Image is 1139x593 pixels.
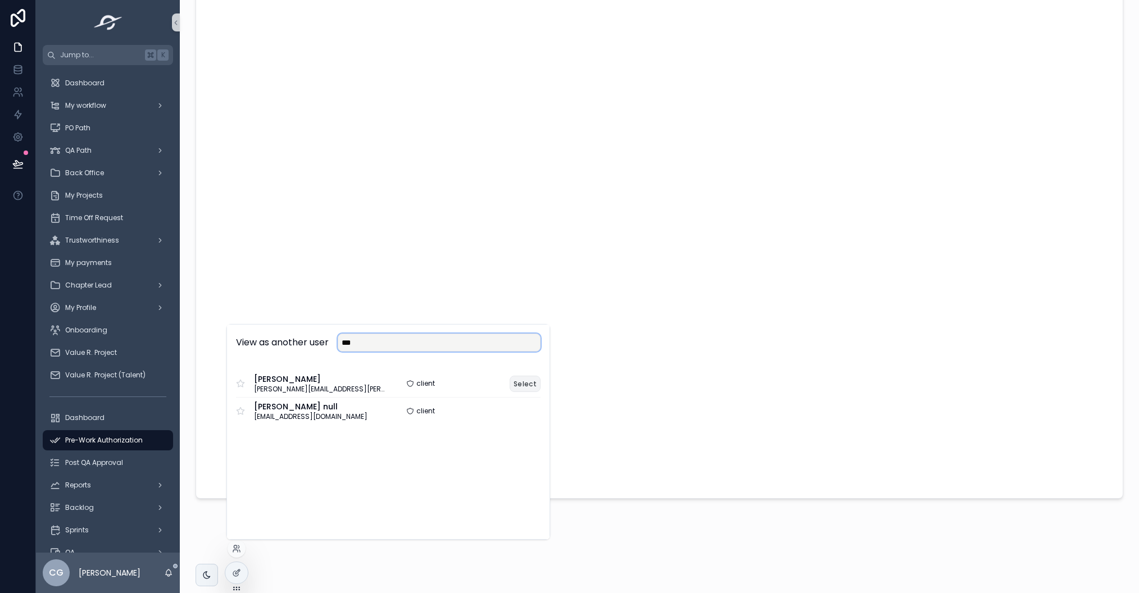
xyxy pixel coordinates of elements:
span: Jump to... [60,51,140,60]
a: Pre-Work Authorization [43,430,173,450]
span: Sprints [65,526,89,535]
span: My workflow [65,101,106,110]
a: Post QA Approval [43,453,173,473]
a: Dashboard [43,408,173,428]
span: Dashboard [65,79,105,88]
a: QA Path [43,140,173,161]
span: QA Path [65,146,92,155]
span: Trustworthiness [65,236,119,245]
a: Reports [43,475,173,495]
span: [PERSON_NAME] [254,373,388,385]
span: My Profile [65,303,96,312]
div: scrollable content [36,65,180,553]
span: Dashboard [65,413,105,422]
span: client [416,379,435,388]
span: Back Office [65,168,104,177]
span: K [158,51,167,60]
a: Sprints [43,520,173,540]
a: Value R. Project [43,343,173,363]
button: Select [510,376,541,392]
span: Value R. Project [65,348,117,357]
span: My Projects [65,191,103,200]
a: Onboarding [43,320,173,340]
a: My payments [43,253,173,273]
button: Jump to...K [43,45,173,65]
a: Trustworthiness [43,230,173,250]
span: Cg [49,566,63,580]
span: Backlog [65,503,94,512]
a: Dashboard [43,73,173,93]
span: My payments [65,258,112,267]
a: Chapter Lead [43,275,173,295]
span: QA [65,548,75,557]
span: Time Off Request [65,213,123,222]
a: QA [43,542,173,563]
span: Onboarding [65,326,107,335]
p: [PERSON_NAME] [79,567,140,578]
h2: View as another user [236,336,329,349]
span: Post QA Approval [65,458,123,467]
a: Backlog [43,498,173,518]
span: Pre-Work Authorization [65,436,143,445]
a: My Projects [43,185,173,206]
img: App logo [90,13,126,31]
span: client [416,407,435,416]
span: PO Path [65,124,90,133]
span: [PERSON_NAME][EMAIL_ADDRESS][PERSON_NAME][DOMAIN_NAME] [254,385,388,394]
a: Time Off Request [43,208,173,228]
a: Value R. Project (Talent) [43,365,173,385]
span: Reports [65,481,91,490]
a: My Profile [43,298,173,318]
span: [PERSON_NAME] null [254,401,367,412]
span: Chapter Lead [65,281,112,290]
a: PO Path [43,118,173,138]
span: [EMAIL_ADDRESS][DOMAIN_NAME] [254,412,367,421]
span: Value R. Project (Talent) [65,371,146,380]
a: My workflow [43,95,173,116]
a: Back Office [43,163,173,183]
